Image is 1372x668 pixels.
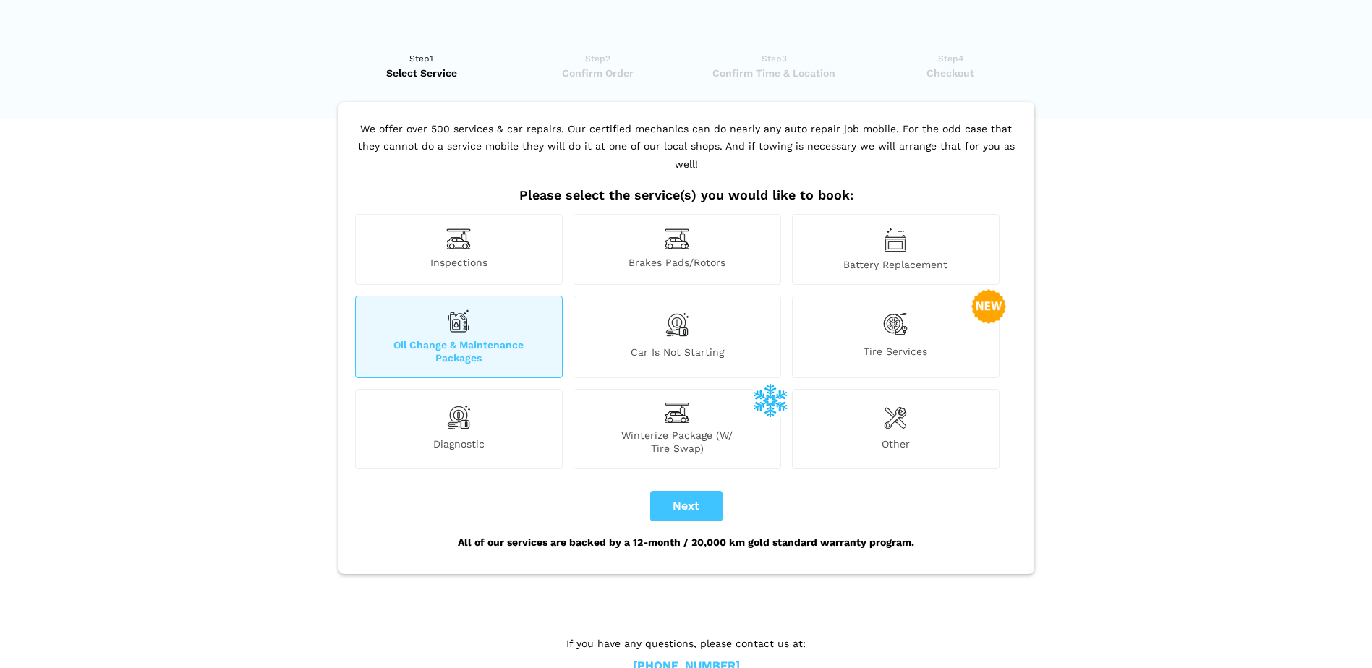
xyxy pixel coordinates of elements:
p: If you have any questions, please contact us at: [459,635,914,651]
span: Confirm Order [514,66,681,80]
div: All of our services are backed by a 12-month / 20,000 km gold standard warranty program. [351,521,1021,563]
span: Battery Replacement [793,258,999,271]
span: Inspections [356,256,562,271]
a: Step2 [514,51,681,80]
span: Brakes Pads/Rotors [574,256,780,271]
a: Step3 [691,51,858,80]
span: Diagnostic [356,437,562,455]
button: Next [650,491,723,521]
img: winterize-icon_1.png [753,382,788,417]
span: Winterize Package (W/ Tire Swap) [574,429,780,455]
h2: Please select the service(s) you would like to book: [351,187,1021,203]
span: Oil Change & Maintenance Packages [356,338,562,364]
p: We offer over 500 services & car repairs. Our certified mechanics can do nearly any auto repair j... [351,120,1021,188]
span: Checkout [867,66,1034,80]
a: Step1 [338,51,506,80]
a: Step4 [867,51,1034,80]
img: new-badge-2-48.png [971,289,1006,324]
span: Car is not starting [574,346,780,364]
span: Confirm Time & Location [691,66,858,80]
span: Select Service [338,66,506,80]
span: Tire Services [793,345,999,364]
span: Other [793,437,999,455]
